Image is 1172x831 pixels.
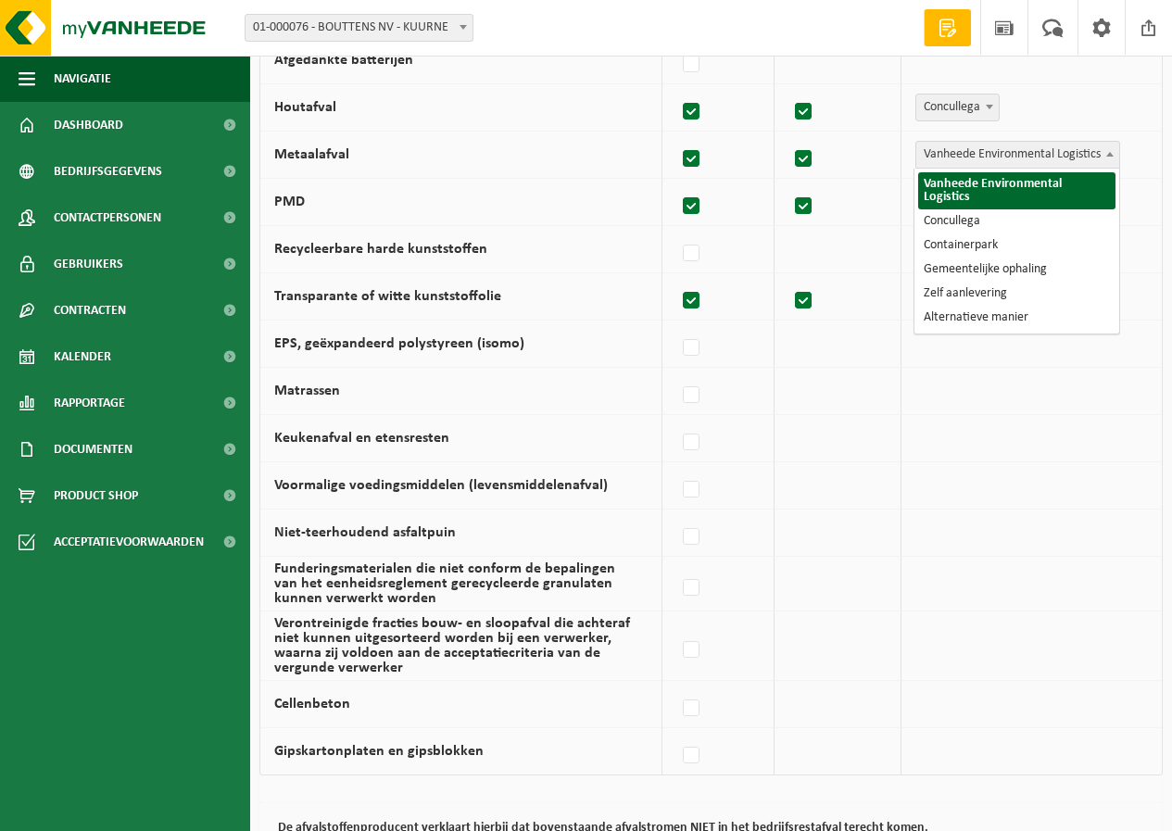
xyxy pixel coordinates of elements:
[274,616,630,675] label: Verontreinigde fracties bouw- en sloopafval die achteraf niet kunnen uitgesorteerd worden bij een...
[918,282,1115,306] li: Zelf aanlevering
[54,148,162,195] span: Bedrijfsgegevens
[245,14,473,42] span: 01-000076 - BOUTTENS NV - KUURNE
[918,172,1115,209] li: Vanheede Environmental Logistics
[274,478,608,493] label: Voormalige voedingsmiddelen (levensmiddelenafval)
[54,472,138,519] span: Product Shop
[274,195,305,209] label: PMD
[918,258,1115,282] li: Gemeentelijke ophaling
[54,334,111,380] span: Kalender
[246,15,473,41] span: 01-000076 - BOUTTENS NV - KUURNE
[54,426,132,472] span: Documenten
[274,525,456,540] label: Niet-teerhoudend asfaltpuin
[915,141,1120,169] span: Vanheede Environmental Logistics
[274,147,349,162] label: Metaalafval
[274,697,350,711] label: Cellenbeton
[274,744,484,759] label: Gipskartonplaten en gipsblokken
[274,384,340,398] label: Matrassen
[54,195,161,241] span: Contactpersonen
[916,142,1119,168] span: Vanheede Environmental Logistics
[54,519,204,565] span: Acceptatievoorwaarden
[274,53,413,68] label: Afgedankte batterijen
[274,431,449,446] label: Keukenafval en etensresten
[916,94,999,120] span: Concullega
[918,209,1115,233] li: Concullega
[54,102,123,148] span: Dashboard
[54,241,123,287] span: Gebruikers
[918,233,1115,258] li: Containerpark
[915,94,1000,121] span: Concullega
[274,336,524,351] label: EPS, geëxpandeerd polystyreen (isomo)
[274,561,615,606] label: Funderingsmaterialen die niet conform de bepalingen van het eenheidsreglement gerecycleerde granu...
[918,306,1115,330] li: Alternatieve manier
[54,380,125,426] span: Rapportage
[54,56,111,102] span: Navigatie
[54,287,126,334] span: Contracten
[274,289,501,304] label: Transparante of witte kunststoffolie
[274,100,336,115] label: Houtafval
[274,242,487,257] label: Recycleerbare harde kunststoffen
